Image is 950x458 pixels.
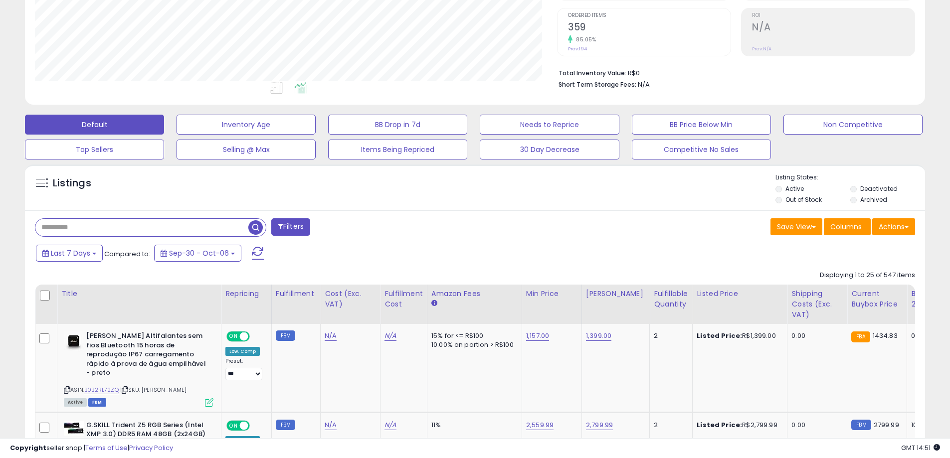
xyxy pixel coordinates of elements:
button: Sep-30 - Oct-06 [154,245,241,262]
div: 10.00% on portion > R$100 [431,340,514,349]
b: Short Term Storage Fees: [559,80,636,89]
label: Active [785,184,804,193]
h5: Listings [53,176,91,190]
li: R$0 [559,66,908,78]
button: Items Being Repriced [328,140,467,159]
span: ROI [752,13,915,18]
small: FBM [276,330,295,341]
label: Out of Stock [785,195,822,204]
div: 0% [911,331,944,340]
a: 2,559.99 [526,420,554,430]
div: Cost (Exc. VAT) [325,289,376,309]
div: 11% [431,421,514,430]
a: 1,157.00 [526,331,549,341]
div: 0.00 [791,331,839,340]
div: BB Share 24h. [911,289,948,309]
span: Sep-30 - Oct-06 [169,248,229,258]
button: BB Price Below Min [632,115,771,135]
a: Terms of Use [85,443,128,453]
b: [PERSON_NAME] Altifalantes sem fios Bluetooth 15 horas de reprodução IP67 carregamento rápido à p... [86,331,207,380]
small: FBA [851,331,870,342]
b: Listed Price: [697,420,742,430]
div: 100% [911,421,944,430]
button: Inventory Age [177,115,316,135]
div: Title [61,289,217,299]
span: Ordered Items [568,13,731,18]
img: 31JXcCFBoFL._SL40_.jpg [64,421,84,436]
button: Needs to Reprice [480,115,619,135]
span: All listings currently available for purchase on Amazon [64,398,87,407]
img: 41-fmp9OEDL._SL40_.jpg [64,331,84,351]
button: 30 Day Decrease [480,140,619,159]
span: Last 7 Days [51,248,90,258]
div: Listed Price [697,289,783,299]
div: Fulfillment [276,289,316,299]
div: Repricing [225,289,267,299]
label: Archived [860,195,887,204]
div: R$2,799.99 [697,421,779,430]
button: Default [25,115,164,135]
small: FBM [276,420,295,430]
a: 1,399.00 [586,331,611,341]
span: 2025-10-14 14:51 GMT [901,443,940,453]
button: Competitive No Sales [632,140,771,159]
small: Amazon Fees. [431,299,437,308]
button: Save View [770,218,822,235]
div: seller snap | | [10,444,173,453]
a: N/A [384,420,396,430]
a: N/A [325,420,337,430]
div: Current Buybox Price [851,289,903,309]
b: Listed Price: [697,331,742,340]
div: Preset: [225,358,264,380]
label: Deactivated [860,184,898,193]
button: BB Drop in 7d [328,115,467,135]
span: OFF [248,332,264,341]
b: Total Inventory Value: [559,69,626,77]
div: Shipping Costs (Exc. VAT) [791,289,843,320]
button: Actions [872,218,915,235]
span: OFF [248,421,264,430]
small: Prev: N/A [752,46,771,52]
span: | SKU: [PERSON_NAME] [120,386,187,394]
h2: 359 [568,21,731,35]
button: Non Competitive [783,115,923,135]
a: B0B2RL72ZQ [84,386,119,394]
div: Displaying 1 to 25 of 547 items [820,271,915,280]
button: Top Sellers [25,140,164,159]
a: N/A [384,331,396,341]
small: 85.05% [572,36,596,43]
a: N/A [325,331,337,341]
button: Selling @ Max [177,140,316,159]
h2: N/A [752,21,915,35]
div: 2 [654,331,685,340]
span: ON [227,332,240,341]
span: FBM [88,398,106,407]
div: [PERSON_NAME] [586,289,645,299]
button: Filters [271,218,310,236]
small: Prev: 194 [568,46,587,52]
span: 1434.83 [873,331,898,340]
small: FBM [851,420,871,430]
div: 15% for <= R$100 [431,331,514,340]
strong: Copyright [10,443,46,453]
div: Fulfillable Quantity [654,289,688,309]
button: Last 7 Days [36,245,103,262]
span: ON [227,421,240,430]
span: 2799.99 [874,420,899,430]
a: Privacy Policy [129,443,173,453]
span: N/A [638,80,650,89]
span: Compared to: [104,249,150,259]
span: Columns [830,222,862,232]
a: 2,799.99 [586,420,613,430]
div: Fulfillment Cost [384,289,423,309]
div: 2 [654,421,685,430]
div: Low. Comp [225,347,260,356]
p: Listing States: [775,173,925,182]
div: 0.00 [791,421,839,430]
div: R$1,399.00 [697,331,779,340]
button: Columns [824,218,871,235]
div: Min Price [526,289,577,299]
div: ASIN: [64,331,213,405]
div: Amazon Fees [431,289,518,299]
